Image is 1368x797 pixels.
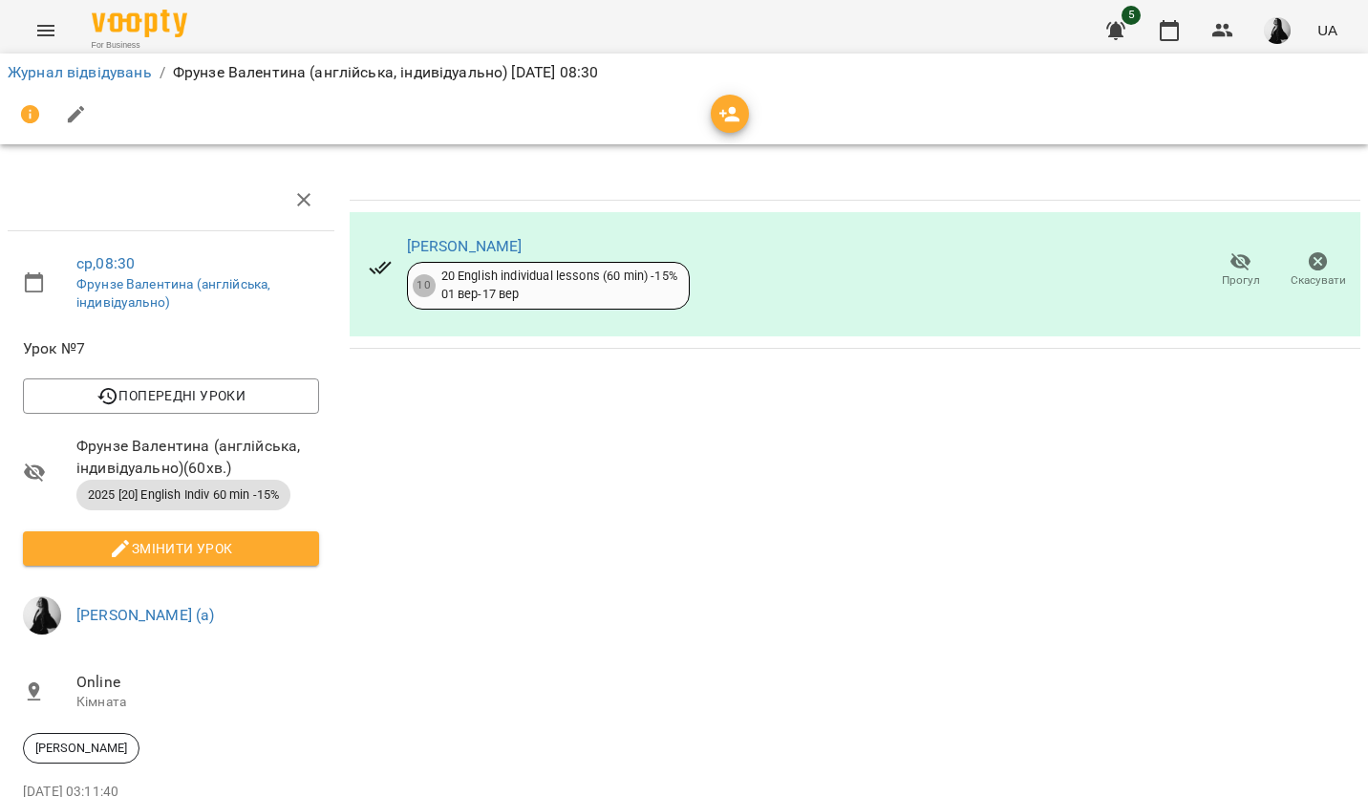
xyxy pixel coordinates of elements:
button: Menu [23,8,69,54]
a: ср , 08:30 [76,254,135,272]
button: Попередні уроки [23,378,319,413]
span: Скасувати [1291,272,1346,289]
span: [PERSON_NAME] [24,740,139,757]
span: Урок №7 [23,337,319,360]
span: Попередні уроки [38,384,304,407]
li: / [160,61,165,84]
button: UA [1310,12,1345,48]
span: Фрунзе Валентина (англійська, індивідуально) ( 60 хв. ) [76,435,319,480]
button: Скасувати [1279,244,1357,297]
div: 20 English individual lessons (60 min) -15% 01 вер - 17 вер [441,268,677,303]
span: UA [1317,20,1337,40]
span: 2025 [20] English Indiv 60 min -15% [76,486,290,504]
img: a8a45f5fed8cd6bfe970c81335813bd9.jpg [23,596,61,635]
span: Змінити урок [38,537,304,560]
span: Прогул [1222,272,1260,289]
button: Прогул [1202,244,1279,297]
img: Voopty Logo [92,10,187,37]
nav: breadcrumb [8,61,1360,84]
span: 5 [1122,6,1141,25]
a: [PERSON_NAME] (а) [76,606,215,624]
a: [PERSON_NAME] [407,237,523,255]
a: Фрунзе Валентина (англійська, індивідуально) [76,276,270,311]
img: a8a45f5fed8cd6bfe970c81335813bd9.jpg [1264,17,1291,44]
p: Фрунзе Валентина (англійська, індивідуально) [DATE] 08:30 [173,61,598,84]
span: For Business [92,39,187,52]
span: Online [76,671,319,694]
div: [PERSON_NAME] [23,733,139,764]
div: 10 [413,274,436,297]
a: Журнал відвідувань [8,63,152,81]
p: Кімната [76,693,319,712]
button: Змінити урок [23,531,319,566]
